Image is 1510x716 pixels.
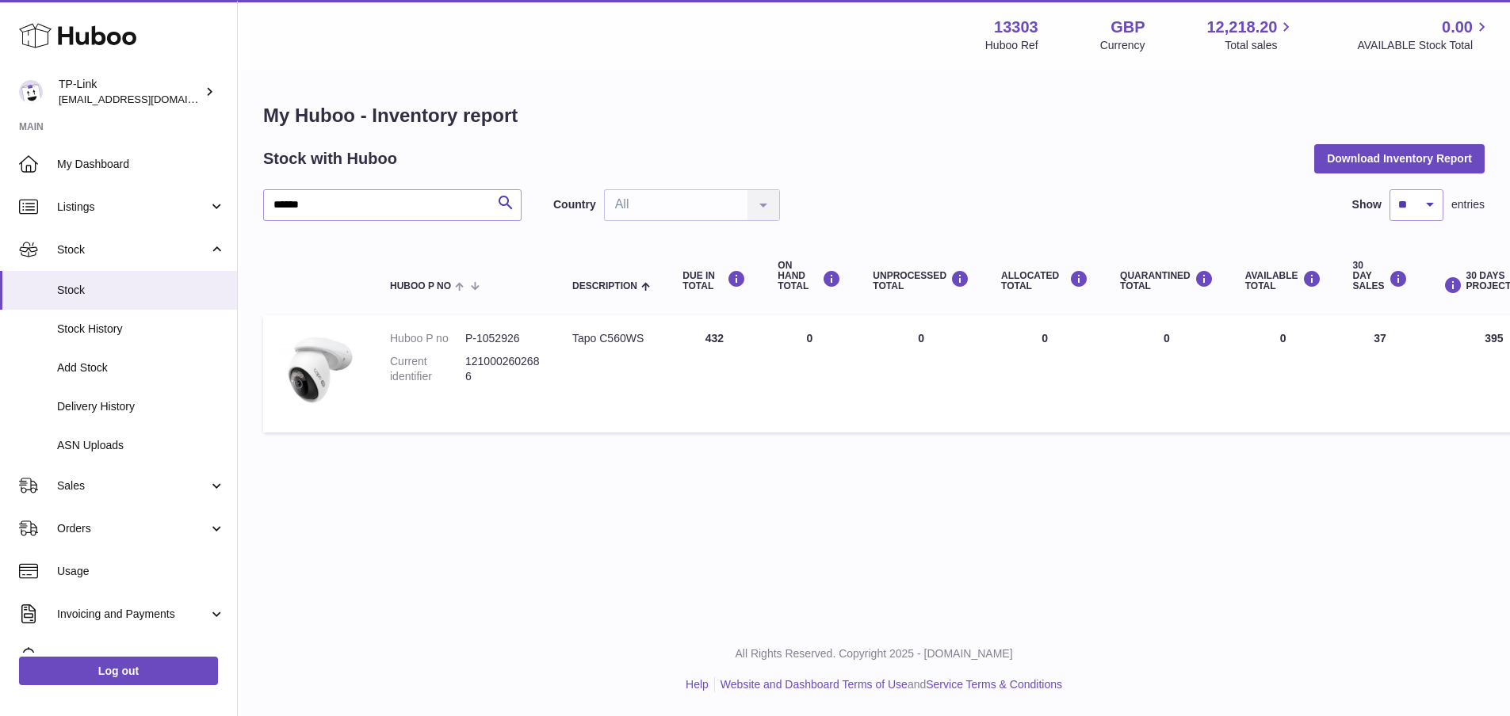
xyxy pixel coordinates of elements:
td: 0 [857,315,985,432]
div: ALLOCATED Total [1001,270,1088,291]
td: 0 [985,315,1104,432]
span: 12,218.20 [1206,17,1277,38]
div: Tapo C560WS [572,331,651,346]
p: All Rights Reserved. Copyright 2025 - [DOMAIN_NAME] [250,646,1497,661]
a: Help [686,678,709,691]
span: Stock [57,242,208,257]
strong: 13303 [994,17,1038,38]
dt: Huboo P no [390,331,465,346]
span: Description [572,281,637,291]
div: UNPROCESSED Total [873,270,969,291]
span: Invoicing and Payments [57,607,208,622]
a: Service Terms & Conditions [926,678,1062,691]
span: ASN Uploads [57,438,225,453]
img: product image [279,331,358,413]
span: Usage [57,564,225,579]
span: Delivery History [57,399,225,414]
span: Cases [57,649,225,665]
span: [EMAIL_ADDRESS][DOMAIN_NAME] [59,93,233,105]
span: AVAILABLE Stock Total [1357,38,1491,53]
div: Currency [1100,38,1145,53]
td: 432 [667,315,762,432]
li: and [715,677,1062,692]
div: Huboo Ref [985,38,1038,53]
td: 0 [1229,315,1337,432]
span: Add Stock [57,360,225,375]
span: My Dashboard [57,157,225,172]
button: Download Inventory Report [1314,144,1485,173]
span: Stock History [57,322,225,337]
span: Orders [57,521,208,536]
label: Show [1352,197,1382,212]
img: gaby.chen@tp-link.com [19,80,43,104]
h1: My Huboo - Inventory report [263,103,1485,128]
span: Stock [57,283,225,298]
span: entries [1451,197,1485,212]
span: Huboo P no [390,281,451,291]
a: 12,218.20 Total sales [1206,17,1295,53]
a: Log out [19,657,218,685]
h2: Stock with Huboo [263,148,397,169]
a: Website and Dashboard Terms of Use [721,678,908,691]
div: AVAILABLE Total [1245,270,1321,291]
span: Sales [57,478,208,493]
td: 0 [762,315,857,432]
span: Listings [57,200,208,215]
td: 37 [1337,315,1424,432]
div: QUARANTINED Total [1120,270,1214,291]
div: ON HAND Total [778,261,841,292]
span: 0 [1164,332,1170,345]
dd: P-1052926 [465,331,541,346]
label: Country [553,197,596,212]
div: 30 DAY SALES [1353,261,1408,292]
a: 0.00 AVAILABLE Stock Total [1357,17,1491,53]
strong: GBP [1111,17,1145,38]
dd: 1210002602686 [465,354,541,384]
span: 0.00 [1442,17,1473,38]
div: DUE IN TOTAL [682,270,746,291]
span: Total sales [1225,38,1295,53]
dt: Current identifier [390,354,465,384]
div: TP-Link [59,77,201,107]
